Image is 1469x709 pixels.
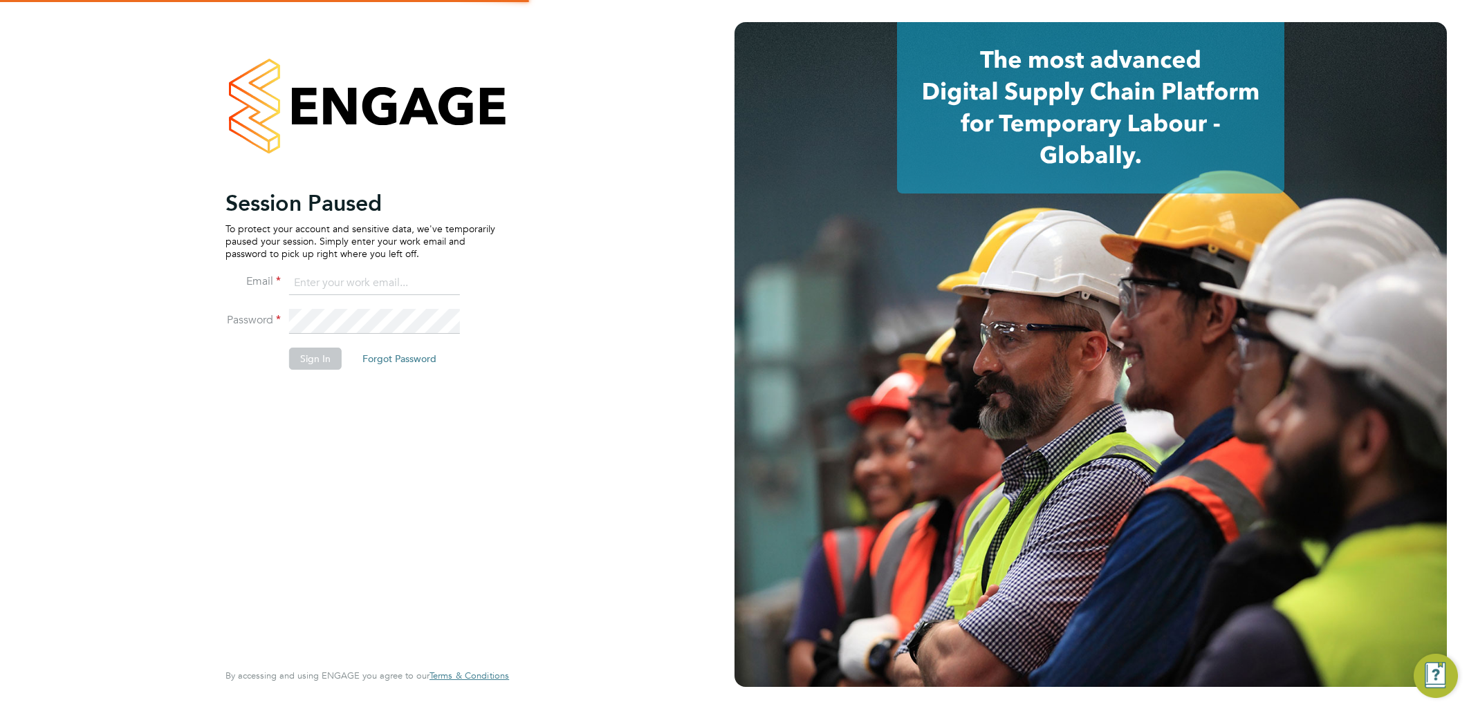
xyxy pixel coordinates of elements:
[351,348,447,370] button: Forgot Password
[1414,654,1458,698] button: Engage Resource Center
[429,670,509,681] span: Terms & Conditions
[225,223,495,261] p: To protect your account and sensitive data, we've temporarily paused your session. Simply enter y...
[429,670,509,681] a: Terms & Conditions
[225,670,509,681] span: By accessing and using ENGAGE you agree to our
[289,348,342,370] button: Sign In
[225,313,281,328] label: Password
[225,274,281,289] label: Email
[225,189,495,217] h2: Session Paused
[289,271,460,296] input: Enter your work email...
